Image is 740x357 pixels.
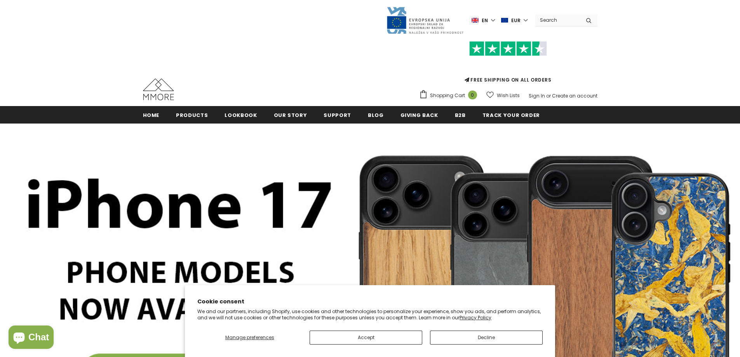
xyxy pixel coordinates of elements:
a: Blog [368,106,384,124]
span: Our Story [274,111,307,119]
a: Home [143,106,160,124]
span: Giving back [400,111,438,119]
a: Privacy Policy [460,314,491,321]
img: Trust Pilot Stars [469,41,547,56]
span: Blog [368,111,384,119]
a: Create an account [552,92,597,99]
span: Manage preferences [225,334,274,341]
input: Search Site [535,14,580,26]
img: i-lang-1.png [472,17,479,24]
span: Shopping Cart [430,92,465,99]
a: Our Story [274,106,307,124]
iframe: Customer reviews powered by Trustpilot [419,56,597,76]
span: Products [176,111,208,119]
span: 0 [468,91,477,99]
button: Decline [430,331,543,345]
button: Accept [310,331,422,345]
a: Giving back [400,106,438,124]
span: en [482,17,488,24]
span: Home [143,111,160,119]
span: Wish Lists [497,92,520,99]
a: Shopping Cart 0 [419,90,481,101]
a: support [324,106,351,124]
img: MMORE Cases [143,78,174,100]
span: B2B [455,111,466,119]
span: FREE SHIPPING ON ALL ORDERS [419,45,597,83]
a: Products [176,106,208,124]
a: Lookbook [225,106,257,124]
h2: Cookie consent [197,298,543,306]
a: Javni Razpis [386,17,464,23]
p: We and our partners, including Shopify, use cookies and other technologies to personalize your ex... [197,308,543,320]
span: Lookbook [225,111,257,119]
img: Javni Razpis [386,6,464,35]
button: Manage preferences [197,331,302,345]
a: Track your order [482,106,540,124]
span: support [324,111,351,119]
inbox-online-store-chat: Shopify online store chat [6,326,56,351]
a: Sign In [529,92,545,99]
a: B2B [455,106,466,124]
a: Wish Lists [486,89,520,102]
span: EUR [511,17,521,24]
span: Track your order [482,111,540,119]
span: or [546,92,551,99]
